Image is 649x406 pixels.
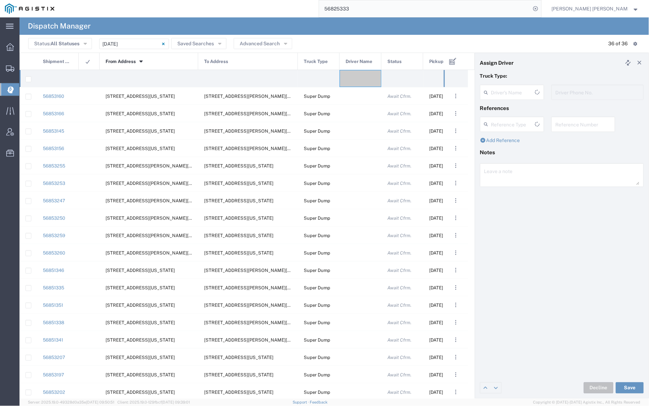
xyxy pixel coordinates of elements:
[455,179,457,187] span: . . .
[43,53,71,70] span: Shipment No.
[429,337,457,343] span: 09/18/2025, 06:00
[304,111,330,116] span: Super Dump
[451,126,461,136] button: ...
[43,372,64,377] a: 56853197
[106,372,175,377] span: 6527 Calaveras Rd, Sunol, California, 94586, United States
[28,400,114,404] span: Server: 2025.19.0-49328d0a35e
[552,5,628,13] span: Kayte Bray Dogali
[43,303,63,308] a: 56851351
[387,355,411,360] span: Await Cfrm.
[304,233,330,238] span: Super Dump
[451,109,461,118] button: ...
[204,163,273,169] span: 6426 Hay Rd, Vacaville, California, 95687, United States
[387,181,411,186] span: Await Cfrm.
[429,94,456,99] span: 09/18/2025, 06:15
[429,268,457,273] span: 09/18/2025, 06:00
[480,72,644,80] p: Truck Type:
[304,372,330,377] span: Super Dump
[204,128,311,134] span: 1601 Dixon Landing Rd, Milpitas, California, 95035, United States
[204,111,311,116] span: 1601 Dixon Landing Rd, Milpitas, California, 95035, United States
[451,213,461,223] button: ...
[429,372,457,377] span: 09/18/2025, 05:00
[204,181,273,186] span: 6426 Hay Rd, Vacaville, California, 95687, United States
[387,320,411,325] span: Await Cfrm.
[234,38,292,49] button: Advanced Search
[43,163,65,169] a: 56853255
[43,233,65,238] a: 56853259
[480,105,644,111] h4: References
[204,390,273,395] span: 10 Seaport Blvd, Redwood City, California, 94063, United States
[387,268,411,273] span: Await Cfrm.
[106,198,213,203] span: 910 Howell Mountain Rd, Angwin, California, United States
[106,285,175,290] span: 680 Dado St, San Jose, California, 95131, United States
[204,198,273,203] span: 6426 Hay Rd, Vacaville, California, 95687, United States
[204,355,273,360] span: 10 Seaport Blvd, Redwood City, California, 94063, United States
[387,216,411,221] span: Await Cfrm.
[319,0,531,17] input: Search for shipment number, reference number
[387,337,411,343] span: Await Cfrm.
[533,399,641,405] span: Copyright © [DATE]-[DATE] Agistix Inc., All Rights Reserved
[387,53,402,70] span: Status
[451,196,461,205] button: ...
[43,268,64,273] a: 56851346
[429,303,457,308] span: 09/18/2025, 06:00
[5,3,54,14] img: logo
[43,111,64,116] a: 56853166
[451,161,461,171] button: ...
[304,216,330,221] span: Super Dump
[204,337,311,343] span: 1601 Dixon Landing Rd, Milpitas, California, 95035, United States
[455,214,457,222] span: . . .
[43,146,64,151] a: 56853156
[204,146,311,151] span: 1601 Dixon Landing Rd, Milpitas, California, 95035, United States
[304,198,330,203] span: Super Dump
[429,181,457,186] span: 09/18/2025, 06:45
[387,146,411,151] span: Await Cfrm.
[455,249,457,257] span: . . .
[204,250,273,256] span: 6426 Hay Rd, Vacaville, California, 95687, United States
[451,335,461,345] button: ...
[455,301,457,309] span: . . .
[304,390,330,395] span: Super Dump
[304,163,330,169] span: Super Dump
[451,352,461,362] button: ...
[304,303,330,308] span: Super Dump
[451,231,461,240] button: ...
[451,178,461,188] button: ...
[28,17,91,35] h4: Dispatch Manager
[455,388,457,396] span: . . .
[455,92,457,100] span: . . .
[310,400,328,404] a: Feedback
[204,303,311,308] span: 1601 Dixon Landing Rd, Milpitas, California, 95035, United States
[387,285,411,290] span: Await Cfrm.
[86,400,114,404] span: [DATE] 09:50:51
[455,370,457,379] span: . . .
[106,233,213,238] span: 910 Howell Mountain Rd, Angwin, California, United States
[451,91,461,101] button: ...
[429,198,457,203] span: 09/18/2025, 06:45
[304,268,330,273] span: Super Dump
[455,266,457,274] span: . . .
[429,111,456,116] span: 09/18/2025, 06:15
[429,146,456,151] span: 09/18/2025, 06:15
[387,233,411,238] span: Await Cfrm.
[429,320,457,325] span: 09/18/2025, 06:00
[480,60,514,66] h4: Assign Driver
[106,337,175,343] span: 680 Dado St, San Jose, California, 95131, United States
[43,198,65,203] a: 56853247
[455,283,457,292] span: . . .
[451,387,461,397] button: ...
[106,303,175,308] span: 680 Dado St, San Jose, California, 95131, United States
[451,370,461,380] button: ...
[429,390,457,395] span: 09/18/2025, 05:00
[43,285,64,290] a: 56851335
[43,250,65,256] a: 56853260
[43,181,65,186] a: 56853253
[429,285,457,290] span: 09/18/2025, 06:00
[346,53,372,70] span: Driver Name
[304,94,330,99] span: Super Dump
[429,163,457,169] span: 09/18/2025, 06:45
[106,128,175,134] span: 99 Main St, Daly City, California, 94014, United States
[106,268,175,273] span: 680 Dado St, San Jose, California, 95131, United States
[162,400,190,404] span: [DATE] 09:39:01
[451,318,461,327] button: ...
